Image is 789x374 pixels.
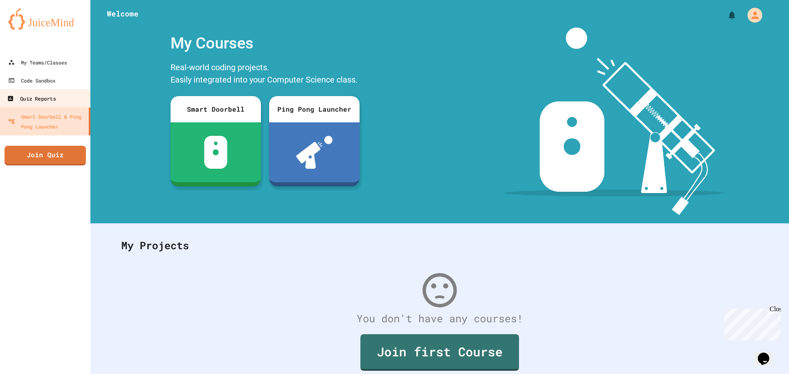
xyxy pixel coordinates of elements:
[721,305,781,340] iframe: chat widget
[739,6,764,25] div: My Account
[504,28,724,215] img: banner-image-my-projects.png
[754,341,781,366] iframe: chat widget
[8,8,82,30] img: logo-orange.svg
[171,96,261,122] div: Smart Doorbell
[166,59,364,90] div: Real-world coding projects. Easily integrated into your Computer Science class.
[360,334,519,371] a: Join first Course
[113,311,766,326] div: You don't have any courses!
[5,146,86,165] a: Join Quiz
[3,3,57,52] div: Chat with us now!Close
[113,229,766,262] div: My Projects
[296,136,333,169] img: ppl-with-ball.png
[8,76,55,85] div: Code Sandbox
[8,112,85,131] div: Smart Doorbell & Ping Pong Launcher
[712,8,739,22] div: My Notifications
[8,57,67,67] div: My Teams/Classes
[269,96,360,122] div: Ping Pong Launcher
[204,136,228,169] img: sdb-white.svg
[166,28,364,59] div: My Courses
[7,94,55,104] div: Quiz Reports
